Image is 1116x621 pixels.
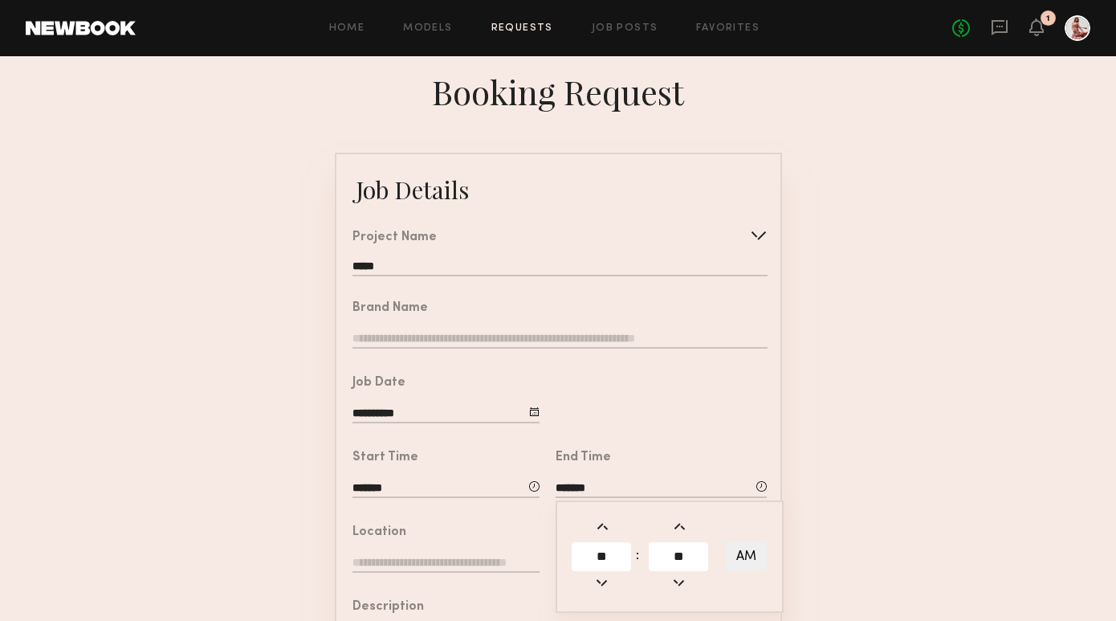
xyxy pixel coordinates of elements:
[352,302,428,315] div: Brand Name
[352,377,405,390] div: Job Date
[352,526,406,539] div: Location
[352,451,418,464] div: Start Time
[329,23,365,34] a: Home
[726,541,767,572] button: AM
[556,451,611,464] div: End Time
[352,601,424,614] div: Description
[635,541,646,573] td: :
[403,23,452,34] a: Models
[592,23,658,34] a: Job Posts
[491,23,553,34] a: Requests
[1046,14,1050,23] div: 1
[356,174,469,206] div: Job Details
[696,23,760,34] a: Favorites
[432,69,684,114] div: Booking Request
[352,231,437,244] div: Project Name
